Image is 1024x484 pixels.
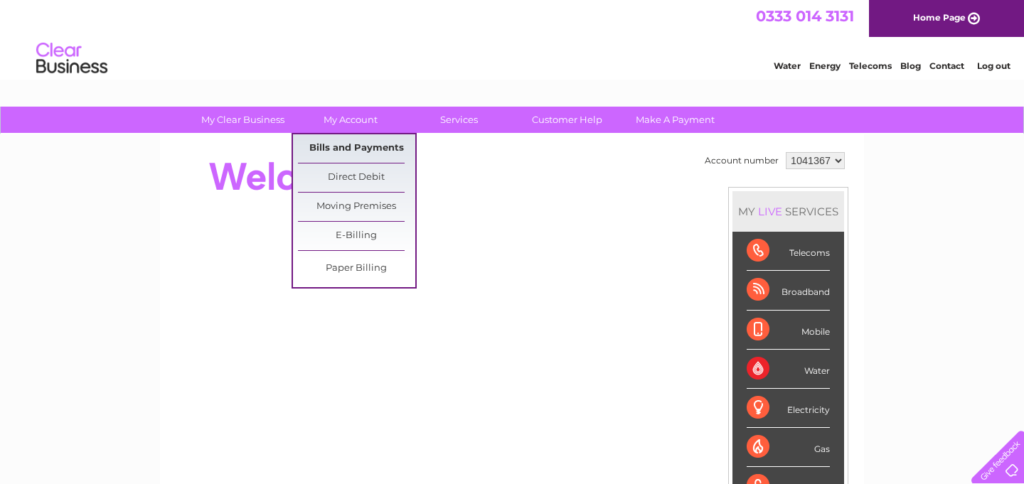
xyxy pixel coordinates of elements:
[977,60,1010,71] a: Log out
[508,107,626,133] a: Customer Help
[774,60,801,71] a: Water
[617,107,734,133] a: Make A Payment
[929,60,964,71] a: Contact
[400,107,518,133] a: Services
[298,163,415,192] a: Direct Debit
[747,232,830,271] div: Telecoms
[298,222,415,250] a: E-Billing
[756,7,854,25] a: 0333 014 3131
[732,191,844,232] div: MY SERVICES
[701,149,782,173] td: Account number
[809,60,841,71] a: Energy
[747,350,830,389] div: Water
[184,107,302,133] a: My Clear Business
[900,60,921,71] a: Blog
[292,107,410,133] a: My Account
[747,311,830,350] div: Mobile
[298,193,415,221] a: Moving Premises
[755,205,785,218] div: LIVE
[747,389,830,428] div: Electricity
[36,37,108,80] img: logo.png
[849,60,892,71] a: Telecoms
[177,8,849,69] div: Clear Business is a trading name of Verastar Limited (registered in [GEOGRAPHIC_DATA] No. 3667643...
[298,254,415,283] a: Paper Billing
[298,134,415,163] a: Bills and Payments
[747,271,830,310] div: Broadband
[747,428,830,467] div: Gas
